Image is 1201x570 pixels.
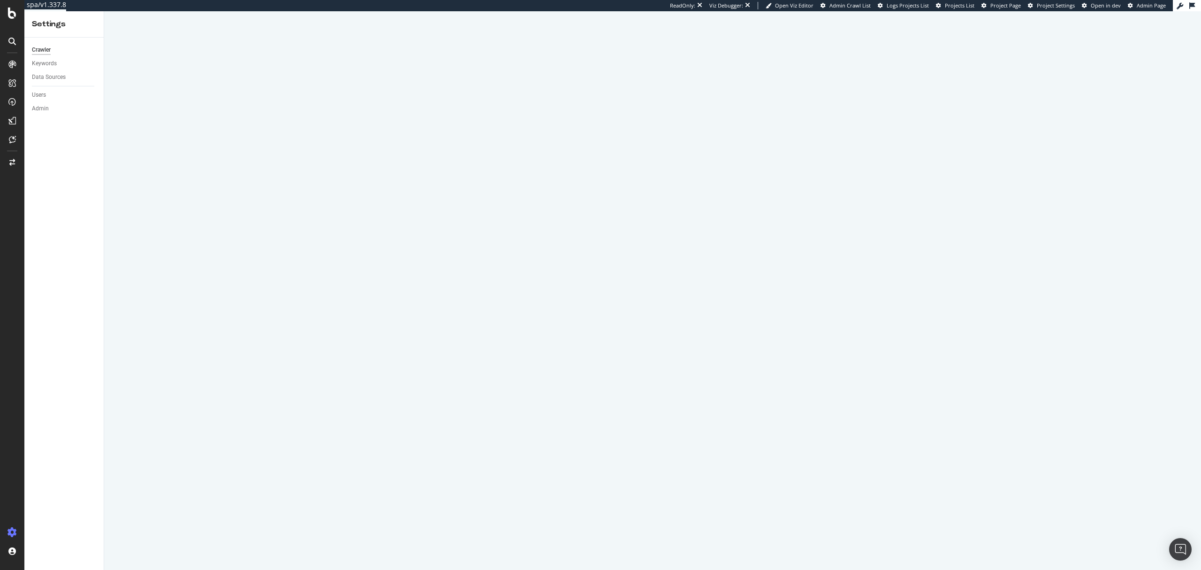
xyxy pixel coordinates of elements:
a: Crawler [32,45,97,55]
div: ReadOnly: [670,2,695,9]
a: Users [32,90,97,100]
a: Admin Page [1128,2,1166,9]
div: Open Intercom Messenger [1169,538,1192,561]
span: Project Settings [1037,2,1075,9]
a: Logs Projects List [878,2,929,9]
span: Project Page [990,2,1021,9]
span: Logs Projects List [887,2,929,9]
a: Project Settings [1028,2,1075,9]
span: Admin Crawl List [829,2,871,9]
span: Open Viz Editor [775,2,813,9]
div: Viz Debugger: [709,2,743,9]
a: Admin Crawl List [821,2,871,9]
span: Admin Page [1137,2,1166,9]
span: Projects List [945,2,974,9]
a: Admin [32,104,97,114]
div: Settings [32,19,96,30]
a: Data Sources [32,72,97,82]
a: Open Viz Editor [766,2,813,9]
div: Data Sources [32,72,66,82]
div: Admin [32,104,49,114]
a: Open in dev [1082,2,1121,9]
a: Keywords [32,59,97,69]
a: Project Page [981,2,1021,9]
span: Open in dev [1091,2,1121,9]
a: Projects List [936,2,974,9]
div: Keywords [32,59,57,69]
div: Crawler [32,45,51,55]
div: Users [32,90,46,100]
